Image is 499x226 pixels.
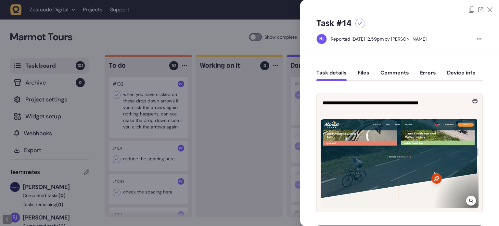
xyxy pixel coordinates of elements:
[316,18,352,29] h5: Task #14
[468,195,496,223] iframe: LiveChat chat widget
[358,70,369,81] button: Files
[316,70,347,81] button: Task details
[331,36,427,42] div: by [PERSON_NAME]
[331,36,385,42] div: Reported [DATE] 12.59pm,
[317,34,326,44] img: Riki-leigh Jones
[380,70,409,81] button: Comments
[447,70,476,81] button: Device info
[420,70,436,81] button: Errors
